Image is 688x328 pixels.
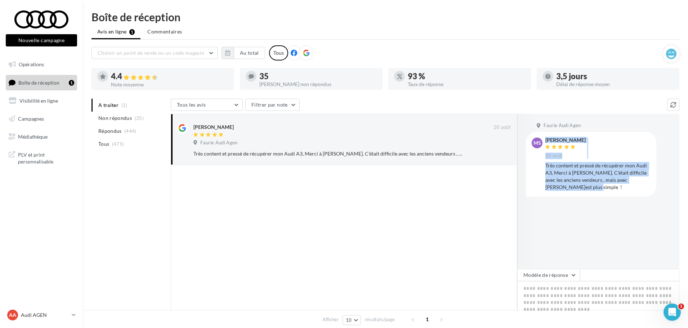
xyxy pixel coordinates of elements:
[111,72,228,81] div: 4.4
[517,269,580,281] button: Modèle de réponse
[222,47,265,59] button: Au total
[193,123,234,131] div: [PERSON_NAME]
[91,12,679,22] div: Boîte de réception
[111,82,228,87] div: Note moyenne
[98,140,109,148] span: Tous
[18,79,59,85] span: Boîte de réception
[112,141,124,147] span: (479)
[408,72,525,80] div: 93 %
[19,61,44,67] span: Opérations
[147,28,182,35] span: Commentaires
[421,314,433,325] span: 1
[4,129,79,144] a: Médiathèque
[124,128,137,134] span: (444)
[69,80,74,86] div: 1
[408,82,525,87] div: Taux de réponse
[346,317,352,323] span: 10
[98,114,132,122] span: Non répondus
[177,102,206,108] span: Tous les avis
[4,147,79,168] a: PLV et print personnalisable
[19,98,58,104] span: Visibilité en ligne
[365,316,395,323] span: résultats/page
[135,115,144,121] span: (35)
[98,127,122,135] span: Répondus
[200,140,237,146] span: Faurie Audi Agen
[21,311,69,319] p: Audi AGEN
[6,308,77,322] a: AA Audi AGEN
[259,72,377,80] div: 35
[545,138,586,143] div: [PERSON_NAME]
[9,311,16,319] span: AA
[269,45,288,60] div: Tous
[18,116,44,122] span: Campagnes
[259,82,377,87] div: [PERSON_NAME] non répondus
[4,75,79,90] a: Boîte de réception1
[678,304,684,309] span: 1
[494,124,511,131] span: 20 août
[4,111,79,126] a: Campagnes
[322,316,339,323] span: Afficher
[545,153,562,159] span: 20 août
[245,99,300,111] button: Filtrer par note
[4,57,79,72] a: Opérations
[18,133,48,139] span: Médiathèque
[545,162,651,191] div: Très content et pressé de récupérer mon Audi A3, Merci à [PERSON_NAME]. C'était difficile avec le...
[18,150,74,165] span: PLV et print personnalisable
[664,304,681,321] iframe: Intercom live chat
[6,34,77,46] button: Nouvelle campagne
[91,47,218,59] button: Choisir un point de vente ou un code magasin
[533,139,541,147] span: MS
[556,72,674,80] div: 3,5 jours
[343,315,361,325] button: 10
[98,50,204,56] span: Choisir un point de vente ou un code magasin
[234,47,265,59] button: Au total
[193,150,464,157] div: Très content et pressé de récupérer mon Audi A3, Merci à [PERSON_NAME]. C'était difficile avec le...
[171,99,243,111] button: Tous les avis
[556,82,674,87] div: Délai de réponse moyen
[544,122,581,129] span: Faurie Audi Agen
[4,93,79,108] a: Visibilité en ligne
